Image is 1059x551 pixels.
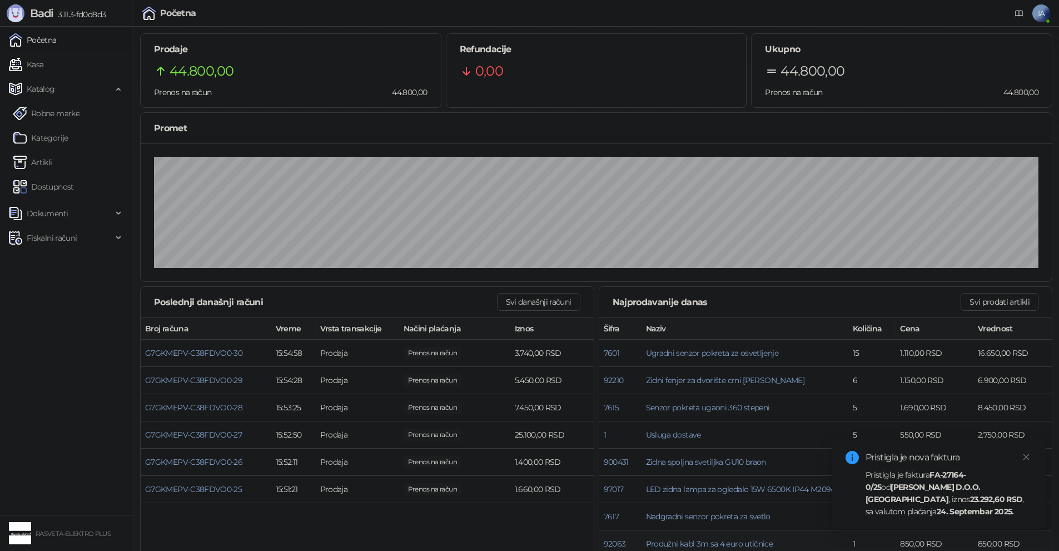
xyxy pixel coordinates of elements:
[7,4,24,22] img: Logo
[510,421,594,449] td: 25.100,00 RSD
[604,512,619,522] button: 7617
[404,429,461,441] span: 25.100,00
[510,340,594,367] td: 3.740,00 RSD
[896,394,973,421] td: 1.690,00 RSD
[646,375,804,385] button: Zidni fenjer za dvorište crni [PERSON_NAME]
[604,457,629,467] button: 900431
[316,340,399,367] td: Prodaja
[646,539,773,549] span: Produžni kabl 3m sa 4 euro utičnice
[271,318,316,340] th: Vreme
[145,484,242,494] button: G7GKMEPV-C38FDVO0-25
[27,202,68,225] span: Dokumenti
[1010,4,1028,22] a: Dokumentacija
[642,318,848,340] th: Naziv
[399,318,510,340] th: Načini plaćanja
[973,367,1052,394] td: 6.900,00 RSD
[510,476,594,503] td: 1.660,00 RSD
[271,421,316,449] td: 15:52:50
[316,449,399,476] td: Prodaja
[604,484,624,494] button: 97017
[154,121,1038,135] div: Promet
[154,295,497,309] div: Poslednji današnji računi
[613,295,961,309] div: Najprodavanije danas
[866,469,1032,518] div: Pristigla je faktura od , iznos , sa valutom plaćanja
[1032,4,1050,22] span: IA
[848,421,896,449] td: 5
[160,9,196,18] div: Početna
[937,507,1014,517] strong: 24. Septembar 2025.
[404,456,461,468] span: 1.400,00
[896,340,973,367] td: 1.110,00 RSD
[316,318,399,340] th: Vrsta transakcije
[896,318,973,340] th: Cena
[271,394,316,421] td: 15:53:25
[145,348,242,358] button: G7GKMEPV-C38FDVO0-30
[9,29,57,51] a: Početna
[154,43,427,56] h5: Prodaje
[271,340,316,367] td: 15:54:58
[646,457,766,467] span: Zidna spoljna svetiljka GU10 braon
[848,394,896,421] td: 5
[846,451,859,464] span: info-circle
[973,340,1052,367] td: 16.650,00 RSD
[27,227,77,249] span: Fiskalni računi
[896,367,973,394] td: 1.150,00 RSD
[996,86,1038,98] span: 44.800,00
[13,127,68,149] a: Kategorije
[404,347,461,359] span: 3.740,00
[848,367,896,394] td: 6
[973,421,1052,449] td: 2.750,00 RSD
[404,401,461,414] span: 7.450,00
[170,61,233,82] span: 44.800,00
[9,522,31,544] img: 64x64-companyLogo-4c9eac63-00ad-485c-9b48-57f283827d2d.png
[36,530,111,538] small: RASVETA-ELEKTRO PLUS
[866,482,980,504] strong: [PERSON_NAME] D.O.O. [GEOGRAPHIC_DATA]
[271,367,316,394] td: 15:54:28
[765,87,822,97] span: Prenos na račun
[646,484,844,494] button: LED zidna lampa za ogledalo 15W 6500K IP44 M209457
[145,375,242,385] button: G7GKMEPV-C38FDVO0-29
[961,293,1038,311] button: Svi prodati artikli
[604,348,619,358] button: 7601
[866,451,1032,464] div: Pristigla je nova faktura
[765,43,1038,56] h5: Ukupno
[646,348,778,358] button: Ugradni senzor pokreta za osvetljenje
[780,61,844,82] span: 44.800,00
[384,86,427,98] span: 44.800,00
[510,394,594,421] td: 7.450,00 RSD
[316,367,399,394] td: Prodaja
[646,430,701,440] button: Usluga dostave
[604,375,624,385] button: 92210
[973,318,1052,340] th: Vrednost
[404,483,461,495] span: 1.660,00
[141,318,271,340] th: Broj računa
[646,512,770,522] span: Nadgradni senzor pokreta za svetlo
[145,457,242,467] button: G7GKMEPV-C38FDVO0-26
[53,9,106,19] span: 3.11.3-fd0d8d3
[970,494,1023,504] strong: 23.292,60 RSD
[316,394,399,421] td: Prodaja
[510,318,594,340] th: Iznos
[316,421,399,449] td: Prodaja
[154,87,211,97] span: Prenos na račun
[460,43,733,56] h5: Refundacije
[145,403,242,413] button: G7GKMEPV-C38FDVO0-28
[497,293,580,311] button: Svi današnji računi
[145,430,242,440] span: G7GKMEPV-C38FDVO0-27
[604,430,606,440] button: 1
[510,449,594,476] td: 1.400,00 RSD
[13,156,27,169] img: Artikli
[271,449,316,476] td: 15:52:11
[27,78,55,100] span: Katalog
[646,403,770,413] span: Senzor pokreta ugaoni 360 stepeni
[848,318,896,340] th: Količina
[13,176,74,198] a: Dostupnost
[1022,453,1030,461] span: close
